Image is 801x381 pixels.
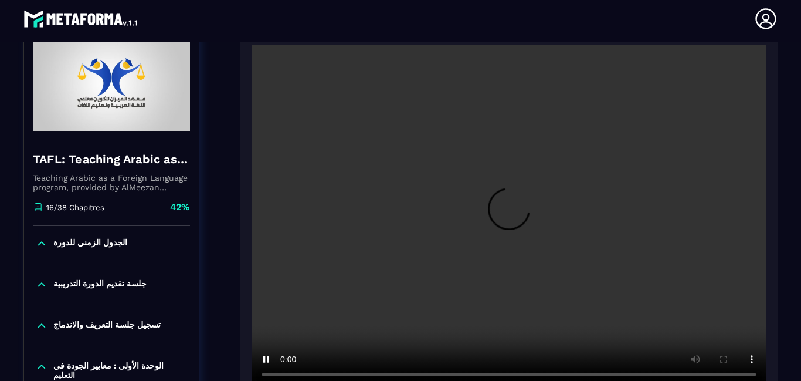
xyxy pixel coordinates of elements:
p: 42% [170,201,190,214]
p: 16/38 Chapitres [46,203,104,212]
p: تسجيل جلسة التعريف والاندماج [53,320,161,332]
img: banner [33,25,190,142]
p: Teaching Arabic as a Foreign Language program, provided by AlMeezan Academy in the [GEOGRAPHIC_DATA] [33,173,190,192]
img: logo [23,7,140,31]
h4: TAFL: Teaching Arabic as a Foreign Language program - June [33,151,190,167]
p: الوحدة الأولى : معايير الجودة في التعليم [53,361,187,380]
p: الجدول الزمني للدورة [53,238,127,249]
p: جلسة تقديم الدورة التدريبية [53,279,147,291]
